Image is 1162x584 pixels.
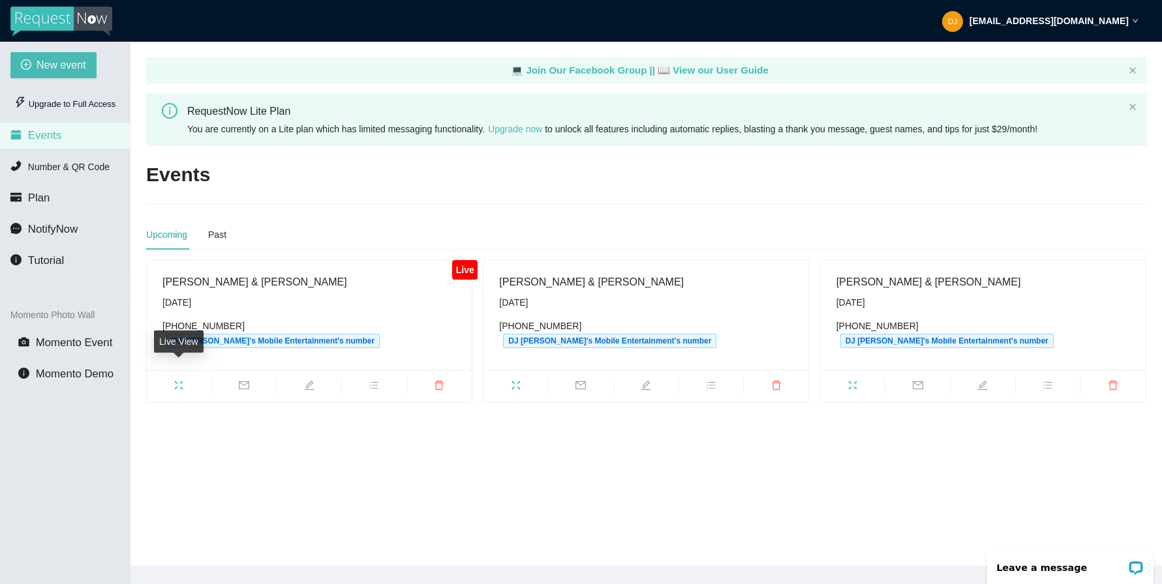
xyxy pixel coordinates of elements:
a: laptop Join Our Facebook Group || [511,65,658,76]
span: fullscreen [821,380,885,394]
span: mail [212,380,277,394]
span: phone [10,160,22,171]
span: camera [18,336,29,347]
span: Momento Demo [36,368,114,380]
span: edit [277,380,341,394]
div: Live View [154,330,204,353]
div: [DATE] [162,295,456,310]
span: Events [28,129,61,141]
a: laptop View our User Guide [658,65,769,76]
span: NotifyNow [28,223,78,235]
span: mail [885,380,950,394]
span: DJ [PERSON_NAME]'s Mobile Entertainment's number [503,334,716,348]
span: thunderbolt [14,96,26,108]
div: [PHONE_NUMBER] [836,319,1130,348]
div: [PERSON_NAME] & [PERSON_NAME] [499,274,793,290]
span: laptop [658,65,670,76]
div: Past [208,227,226,242]
span: plus-circle [21,59,31,72]
span: edit [614,380,679,394]
span: info-circle [10,254,22,265]
span: fullscreen [483,380,548,394]
span: info-circle [162,103,177,119]
span: delete [407,380,472,394]
div: RequestNow Lite Plan [187,103,1124,119]
div: Upgrade to Full Access [10,91,119,117]
button: plus-circleNew event [10,52,97,78]
span: mail [549,380,613,394]
strong: [EMAIL_ADDRESS][DOMAIN_NAME] [970,16,1129,26]
span: fullscreen [147,380,211,394]
span: laptop [511,65,523,76]
span: Plan [28,192,50,204]
span: delete [744,380,809,394]
img: RequestNow [10,7,112,36]
span: Momento Event [36,336,113,349]
div: Live [452,260,478,280]
button: close [1129,103,1137,111]
span: Number & QR Code [28,162,110,172]
button: close [1129,66,1137,75]
div: [DATE] [836,295,1130,310]
span: credit-card [10,192,22,203]
h2: Events [146,162,210,188]
div: [PHONE_NUMBER] [499,319,793,348]
span: Tutorial [28,254,64,267]
img: 58af1a5340717f453292e02ea9ebbb51 [942,11,963,32]
span: DJ [PERSON_NAME]'s Mobile Entertainment's number [166,334,380,348]
span: bars [342,380,406,394]
span: bars [679,380,743,394]
span: calendar [10,129,22,140]
span: bars [1016,380,1080,394]
span: New event [37,57,86,73]
span: You are currently on a Lite plan which has limited messaging functionality. to unlock all feature... [187,124,1037,134]
a: Upgrade now [488,124,542,134]
iframe: LiveChat chat widget [979,543,1162,584]
div: [DATE] [499,295,793,310]
div: [PERSON_NAME] & [PERSON_NAME] [162,274,456,290]
span: info-circle [18,368,29,379]
span: close [1129,103,1137,111]
span: edit [951,380,1015,394]
div: [PERSON_NAME] & [PERSON_NAME] [836,274,1130,290]
span: down [1132,18,1139,24]
div: [PHONE_NUMBER] [162,319,456,348]
span: delete [1080,380,1146,394]
span: message [10,223,22,234]
span: DJ [PERSON_NAME]'s Mobile Entertainment's number [840,334,1054,348]
span: close [1129,66,1137,74]
div: Upcoming [146,227,187,242]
